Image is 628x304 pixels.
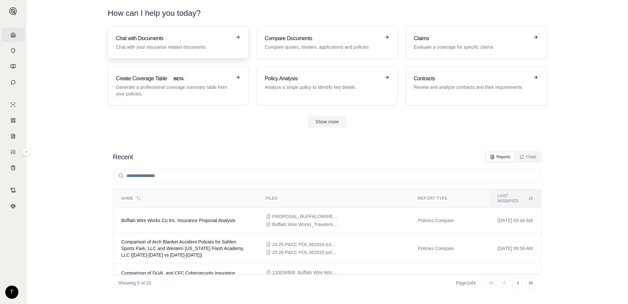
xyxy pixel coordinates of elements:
a: Policy Comparisons [2,113,25,128]
button: Show more [308,116,347,128]
button: Expand sidebar [7,5,20,18]
a: Coverage Table [2,161,25,175]
p: Compare quotes, binders, applications and policies [265,44,380,50]
span: PROPOSAL_BUFFALOWIREWORKSCOINC.pdf [272,213,338,220]
th: Files [258,189,410,208]
a: Claim Coverage [2,129,25,143]
a: Prompt Library [2,59,25,74]
div: Page 1 of 4 [456,280,476,286]
td: [DATE] 09:56 AM [490,233,541,264]
p: Analyze a single policy to identify key details [265,84,380,90]
div: Chats [520,154,536,160]
h3: Policy Analysis [265,75,380,83]
a: ClaimsEvaluate a coverage for specific claims [406,26,547,59]
span: Buffalo Wire Works Co Inc. Insurance Proposal Analysis [121,218,235,223]
a: Chat [2,75,25,89]
a: ContractsReview and analyze contracts and their requirements [406,66,547,105]
h3: Compare Documents [265,35,380,42]
p: Generate a professional coverage summary table from your policies. [116,84,231,97]
a: Contract Analysis [2,183,25,197]
h3: Contracts [414,75,529,83]
div: Name [121,196,250,201]
span: Comparison of Arch Blanket Accident Policies for Sahlen Sports Park, LLC and Western New York Fla... [121,239,244,258]
a: Chat with DocumentsChat with your insurance related documents [108,26,249,59]
p: Review and analyze contracts and their requirements [414,84,529,90]
h1: How can I help you today? [108,8,201,18]
h3: Chat with Documents [116,35,231,42]
h3: Create Coverage Table [116,75,231,83]
td: [DATE] 09:46 AM [490,208,541,233]
span: 110034808_Buffalo Wire Works Company Inc - Dual 2025 Cyber Quote (Option 1 & 2).pdf [272,269,338,276]
th: Report Type [410,189,490,208]
h2: Recent [113,152,133,162]
div: Reports [490,154,510,160]
a: Legal Search Engine [2,199,25,213]
button: Expand sidebar [22,148,30,156]
td: [DATE] 09:11 AM [490,264,541,289]
a: Home [2,28,25,42]
span: Buffalo Wire Works_Travelers Renewal Proposal_2025.pdf [272,221,338,228]
span: 25 26 PACC POL 062925 pol#AS1PA2290701.pdf [272,249,338,256]
div: T [5,286,18,299]
p: Evaluate a coverage for specific claims [414,44,529,50]
a: Single Policy [2,97,25,112]
p: Showing 5 of 20 [118,280,151,286]
span: 24 25 PACC POL 062924 AS1PA2290700 (revised to add NI).pdf [272,241,338,248]
button: Chats [516,152,540,162]
span: Comparison of DUAL and CFC Cybersecurity Insurance Quotes for Buffalo Wire Works Company, Inc. [121,270,235,282]
a: Create Coverage TableBETAGenerate a professional coverage summary table from your policies. [108,66,249,105]
img: Expand sidebar [9,7,17,15]
a: Policy AnalysisAnalyze a single policy to identify key details [257,66,397,105]
div: Last modified [498,193,533,204]
h3: Claims [414,35,529,42]
td: Policies Compare [410,233,490,264]
a: Documents Vault [2,43,25,58]
td: Policies Compare [410,208,490,233]
a: Compare DocumentsCompare quotes, binders, applications and policies [257,26,397,59]
a: Custom Report [2,145,25,159]
span: BETA [170,75,188,83]
p: Chat with your insurance related documents [116,44,231,50]
td: Policies Compare [410,264,490,289]
button: Reports [486,152,514,162]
